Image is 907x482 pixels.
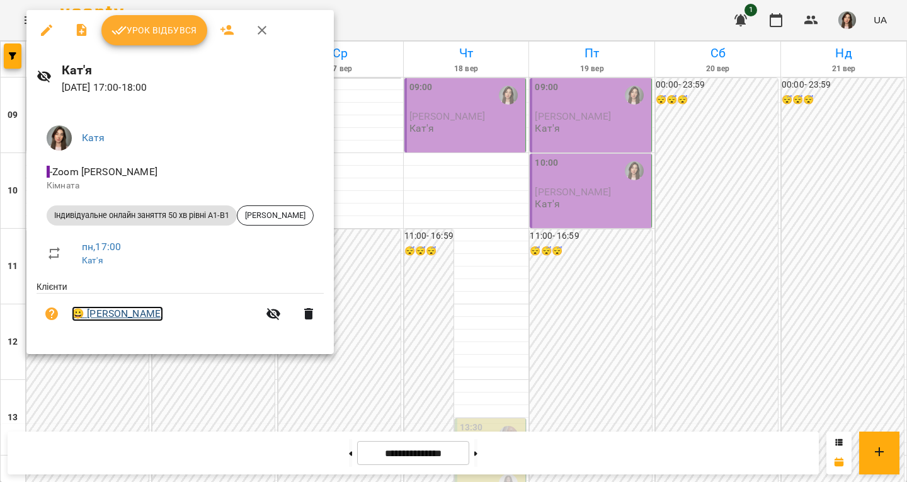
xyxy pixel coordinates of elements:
p: Кімната [47,180,314,192]
span: Індивідуальне онлайн заняття 50 хв рівні А1-В1 [47,210,237,221]
ul: Клієнти [37,280,324,339]
button: Візит ще не сплачено. Додати оплату? [37,299,67,329]
span: [PERSON_NAME] [237,210,313,221]
a: 😀 [PERSON_NAME] [72,306,163,321]
button: Урок відбувся [101,15,207,45]
span: - Zoom [PERSON_NAME] [47,166,160,178]
a: пн , 17:00 [82,241,121,253]
img: b4b2e5f79f680e558d085f26e0f4a95b.jpg [47,125,72,151]
h6: Кат'я [62,60,324,80]
a: Катя [82,132,105,144]
div: [PERSON_NAME] [237,205,314,226]
span: Урок відбувся [111,23,197,38]
p: [DATE] 17:00 - 18:00 [62,80,324,95]
a: Кат'я [82,255,103,265]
